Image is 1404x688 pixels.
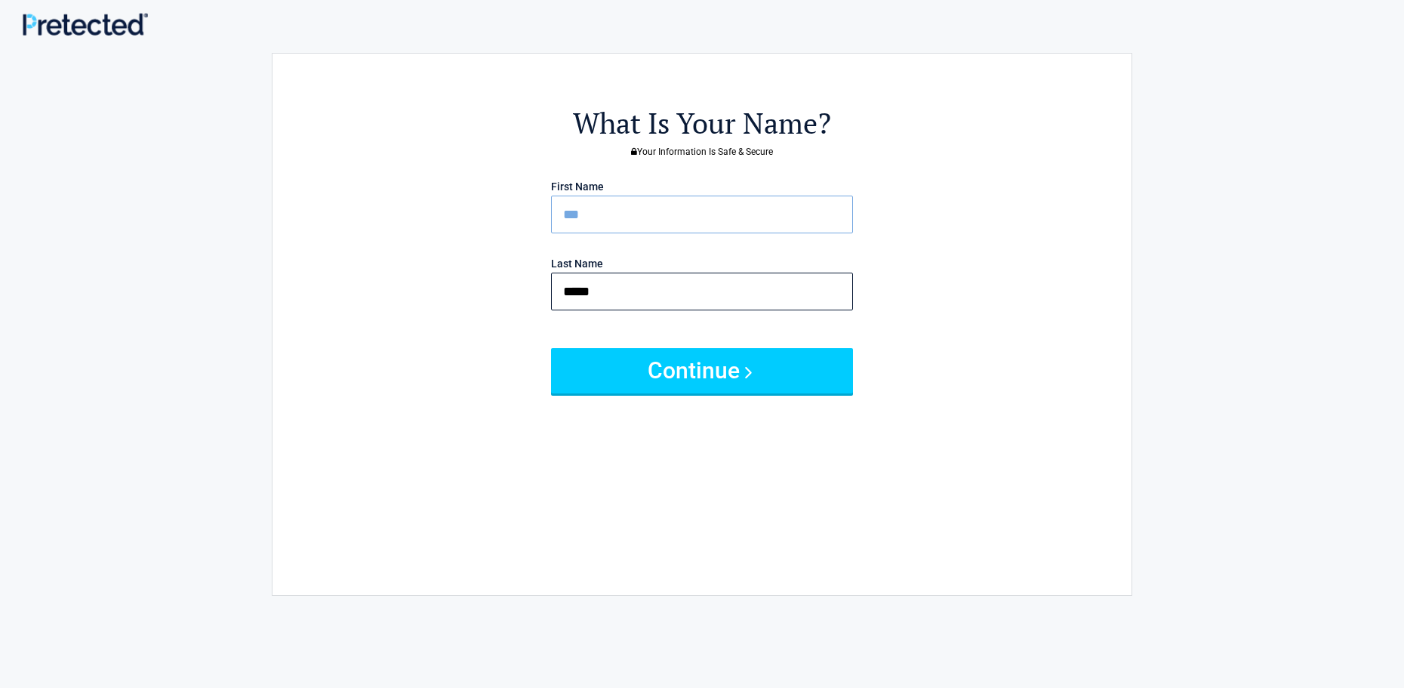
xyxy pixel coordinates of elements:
[551,348,853,393] button: Continue
[356,147,1048,156] h3: Your Information Is Safe & Secure
[551,258,603,269] label: Last Name
[356,104,1048,143] h2: What Is Your Name?
[551,181,604,192] label: First Name
[23,13,148,35] img: Main Logo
